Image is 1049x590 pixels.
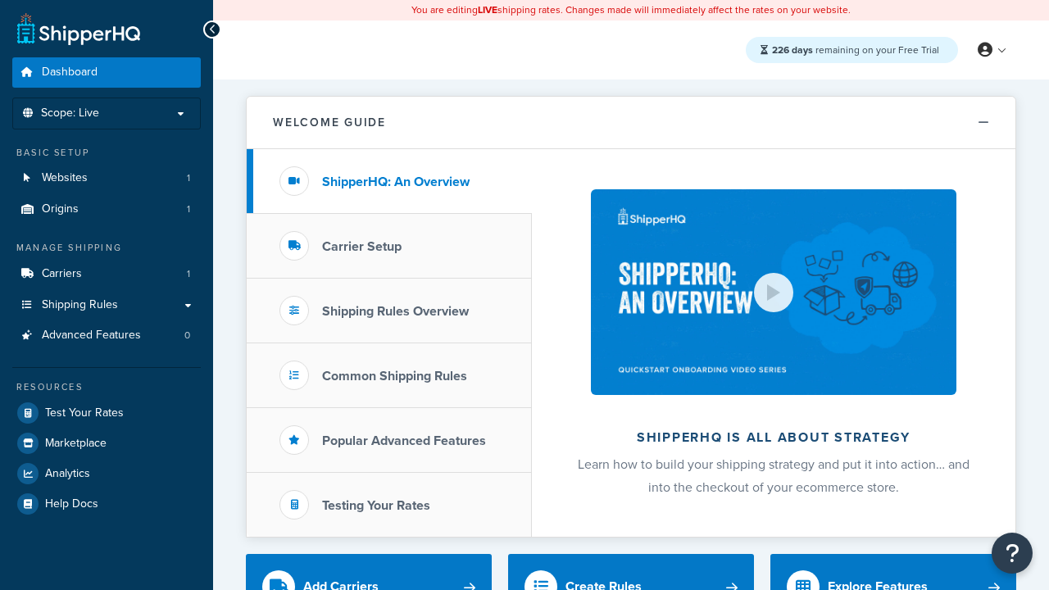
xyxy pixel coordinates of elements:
[322,369,467,383] h3: Common Shipping Rules
[772,43,939,57] span: remaining on your Free Trial
[187,267,190,281] span: 1
[45,497,98,511] span: Help Docs
[575,430,972,445] h2: ShipperHQ is all about strategy
[42,267,82,281] span: Carriers
[12,489,201,519] a: Help Docs
[12,290,201,320] a: Shipping Rules
[12,320,201,351] li: Advanced Features
[187,202,190,216] span: 1
[42,329,141,343] span: Advanced Features
[41,107,99,120] span: Scope: Live
[322,175,470,189] h3: ShipperHQ: An Overview
[12,163,201,193] a: Websites1
[322,433,486,448] h3: Popular Advanced Features
[578,455,970,497] span: Learn how to build your shipping strategy and put it into action… and into the checkout of your e...
[12,57,201,88] a: Dashboard
[12,146,201,160] div: Basic Setup
[12,241,201,255] div: Manage Shipping
[42,298,118,312] span: Shipping Rules
[12,194,201,225] li: Origins
[12,459,201,488] a: Analytics
[187,171,190,185] span: 1
[322,239,402,254] h3: Carrier Setup
[273,116,386,129] h2: Welcome Guide
[247,97,1015,149] button: Welcome Guide
[12,320,201,351] a: Advanced Features0
[45,406,124,420] span: Test Your Rates
[45,437,107,451] span: Marketplace
[42,202,79,216] span: Origins
[478,2,497,17] b: LIVE
[12,398,201,428] a: Test Your Rates
[591,189,956,395] img: ShipperHQ is all about strategy
[12,194,201,225] a: Origins1
[12,429,201,458] a: Marketplace
[42,171,88,185] span: Websites
[12,163,201,193] li: Websites
[12,380,201,394] div: Resources
[772,43,813,57] strong: 226 days
[184,329,190,343] span: 0
[992,533,1033,574] button: Open Resource Center
[45,467,90,481] span: Analytics
[42,66,98,79] span: Dashboard
[12,259,201,289] li: Carriers
[322,498,430,513] h3: Testing Your Rates
[12,259,201,289] a: Carriers1
[322,304,469,319] h3: Shipping Rules Overview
